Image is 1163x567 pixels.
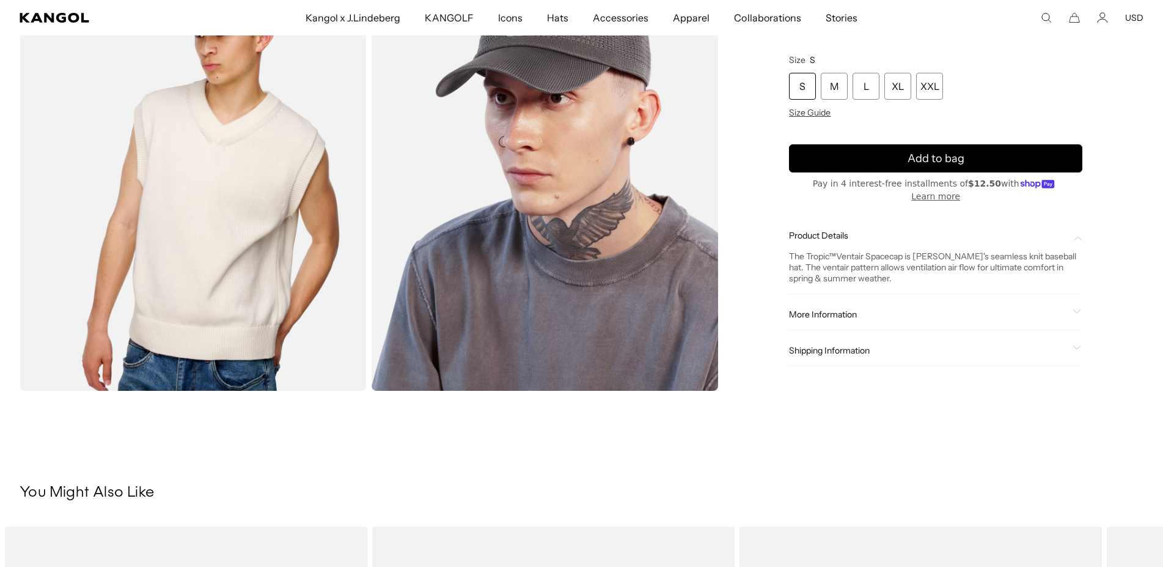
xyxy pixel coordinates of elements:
div: The Tropic Ventair Spacecap is [PERSON_NAME]'s seamless knit baseball hat. The ventair pattern al... [789,251,1082,284]
div: L [853,73,879,100]
div: M [821,73,848,100]
span: ™ [829,251,836,262]
span: S [810,54,815,65]
span: Size [789,54,805,65]
span: Shipping Information [789,345,1068,356]
a: Kangol [20,13,202,23]
div: XXL [916,73,943,100]
h3: You Might Also Like [20,484,1143,502]
summary: Search here [1041,12,1052,23]
div: XL [884,73,911,100]
button: USD [1125,12,1143,23]
a: Account [1097,12,1108,23]
div: S [789,73,816,100]
button: Add to bag [789,144,1082,172]
span: Add to bag [908,150,964,167]
span: Product Details [789,230,1068,241]
span: More Information [789,309,1068,320]
button: Cart [1069,12,1080,23]
span: Size Guide [789,107,831,118]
